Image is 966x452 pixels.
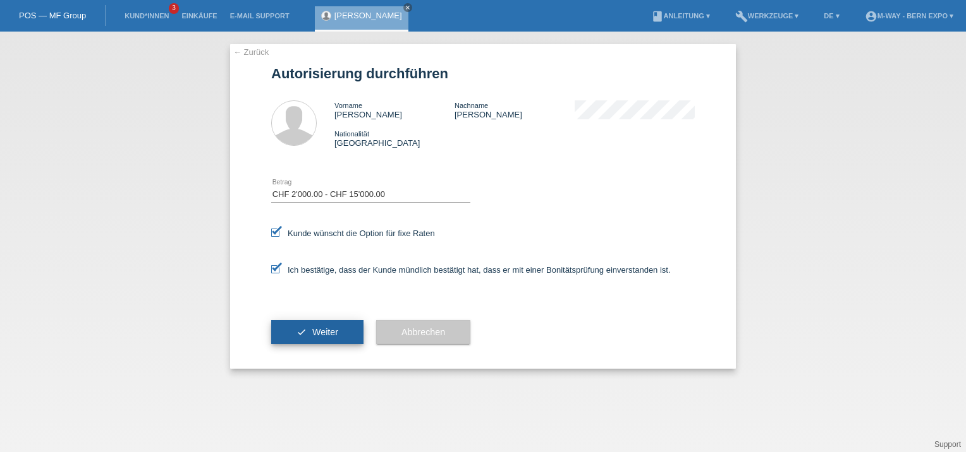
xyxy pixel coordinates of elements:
label: Ich bestätige, dass der Kunde mündlich bestätigt hat, dass er mit einer Bonitätsprüfung einversta... [271,265,671,275]
a: ← Zurück [233,47,269,57]
a: Einkäufe [175,12,223,20]
div: [PERSON_NAME] [455,100,575,119]
label: Kunde wünscht die Option für fixe Raten [271,229,435,238]
a: Support [934,440,961,449]
span: Nachname [455,102,488,109]
a: DE ▾ [817,12,845,20]
i: close [405,4,411,11]
span: Weiter [312,327,338,337]
a: buildWerkzeuge ▾ [729,12,805,20]
a: [PERSON_NAME] [334,11,402,20]
div: [PERSON_NAME] [334,100,455,119]
a: Kund*innen [118,12,175,20]
a: account_circlem-way - Bern Expo ▾ [859,12,960,20]
div: [GEOGRAPHIC_DATA] [334,129,455,148]
span: Abbrechen [401,327,445,337]
span: Nationalität [334,130,369,138]
h1: Autorisierung durchführen [271,66,695,81]
a: bookAnleitung ▾ [645,12,716,20]
span: 3 [169,3,179,14]
span: Vorname [334,102,362,109]
i: book [651,10,664,23]
a: close [403,3,412,12]
button: Abbrechen [376,320,470,344]
a: POS — MF Group [19,11,86,20]
a: E-Mail Support [224,12,296,20]
button: check Weiter [271,320,364,344]
i: check [297,327,307,337]
i: build [735,10,748,23]
i: account_circle [865,10,877,23]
